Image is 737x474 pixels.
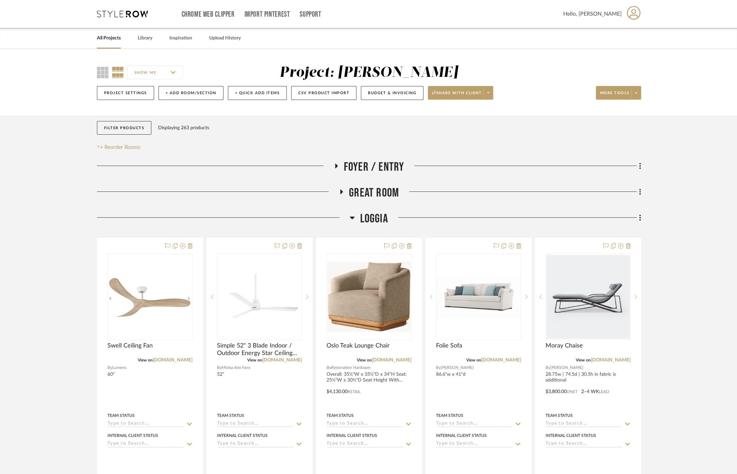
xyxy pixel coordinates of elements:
[107,421,184,427] input: Type to Search…
[372,358,412,362] a: [DOMAIN_NAME]
[326,365,331,371] span: By
[108,274,192,319] img: Swell Ceiling Fan
[326,433,377,439] div: Internal Client Status
[158,86,223,100] button: + Add Room/Section
[104,143,140,151] span: Reorder Rooms
[300,12,321,17] a: Support
[360,211,388,226] span: Loggia
[546,412,573,419] div: Team Status
[436,365,441,371] span: By
[107,441,184,447] input: Type to Search…
[546,441,622,447] input: Type to Search…
[262,358,302,362] a: [DOMAIN_NAME]
[563,10,622,18] span: Hello, [PERSON_NAME]
[481,358,521,362] a: [DOMAIN_NAME]
[357,358,372,362] span: View on
[436,441,513,447] input: Type to Search…
[436,421,513,427] input: Type to Search…
[326,342,390,350] span: Oslo Teak Lounge Chair
[222,365,250,371] span: Minka Aire Fans
[546,433,596,439] div: Internal Client Status
[107,342,153,350] span: Swell Ceiling Fan
[550,365,583,371] span: [PERSON_NAME]
[97,86,154,100] button: Project Settings
[576,358,591,362] span: View on
[441,365,474,371] span: [PERSON_NAME]
[591,358,631,362] a: [DOMAIN_NAME]
[436,342,462,350] span: Folie Sofa
[217,365,222,371] span: By
[97,34,121,43] a: All Projects
[107,433,158,439] div: Internal Client Status
[331,365,370,371] span: Restoration Hardware
[209,34,241,43] a: Upload History
[217,342,302,357] span: Simple 52" 3 Blade Indoor / Outdoor Energy Star Ceiling Fan with Remote Included
[107,365,112,371] span: By
[466,358,481,362] span: View on
[228,86,287,100] button: + Quick Add Items
[327,261,411,332] img: Oslo Teak Lounge Chair
[153,358,192,362] a: [DOMAIN_NAME]
[546,421,622,427] input: Type to Search…
[244,12,290,17] a: Import Pinterest
[326,441,403,447] input: Type to Search…
[596,86,641,100] button: More tools
[169,34,192,43] a: Inspiration
[112,365,126,371] span: Lumens
[326,412,354,419] div: Team Status
[546,365,550,371] span: By
[436,412,463,419] div: Team Status
[436,433,487,439] div: Internal Client Status
[326,421,403,427] input: Type to Search…
[344,160,404,174] span: Foyer / Entry
[546,255,630,339] img: Moray Chaise
[280,66,458,80] div: Project: [PERSON_NAME]
[600,90,630,101] span: More tools
[97,121,152,135] button: Filter Products
[361,86,423,100] button: Budget & Invoicing
[182,12,235,17] a: Chrome Web Clipper
[291,86,356,100] button: CSV Product Import
[218,269,301,325] img: Simple 52" 3 Blade Indoor / Outdoor Energy Star Ceiling Fan with Remote Included
[217,412,244,419] div: Team Status
[349,186,399,200] span: Great Room
[107,412,135,419] div: Team Status
[217,421,294,427] input: Type to Search…
[428,86,493,100] button: Share with client
[437,276,520,318] img: Folie Sofa
[158,121,209,135] div: Displaying 263 products
[432,90,482,101] span: Share with client
[546,342,583,350] span: Moray Chaise
[247,358,262,362] span: View on
[138,34,152,43] a: Library
[97,143,141,151] button: Reorder Rooms
[217,433,268,439] div: Internal Client Status
[217,441,294,447] input: Type to Search…
[138,358,153,362] span: View on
